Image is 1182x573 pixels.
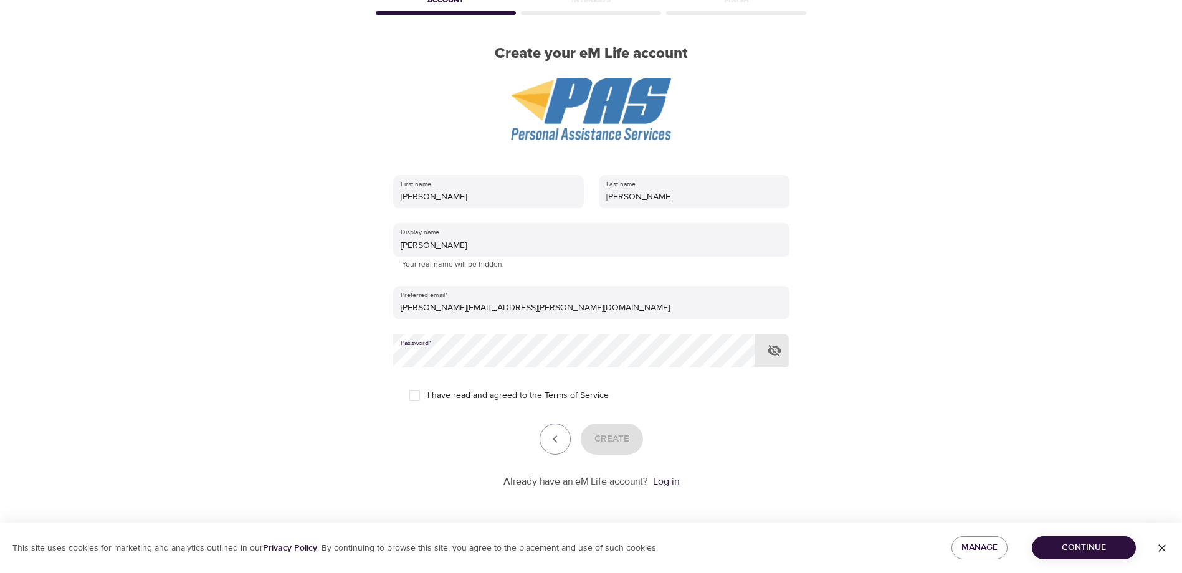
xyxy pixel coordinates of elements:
[961,540,998,556] span: Manage
[653,475,679,488] a: Log in
[373,45,809,63] h2: Create your eM Life account
[402,258,781,271] p: Your real name will be hidden.
[545,389,609,402] a: Terms of Service
[263,542,317,554] a: Privacy Policy
[503,475,648,489] p: Already have an eM Life account?
[427,389,609,402] span: I have read and agreed to the
[1032,536,1136,559] button: Continue
[1042,540,1126,556] span: Continue
[511,78,671,140] img: PAS%20logo.png
[951,536,1008,559] button: Manage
